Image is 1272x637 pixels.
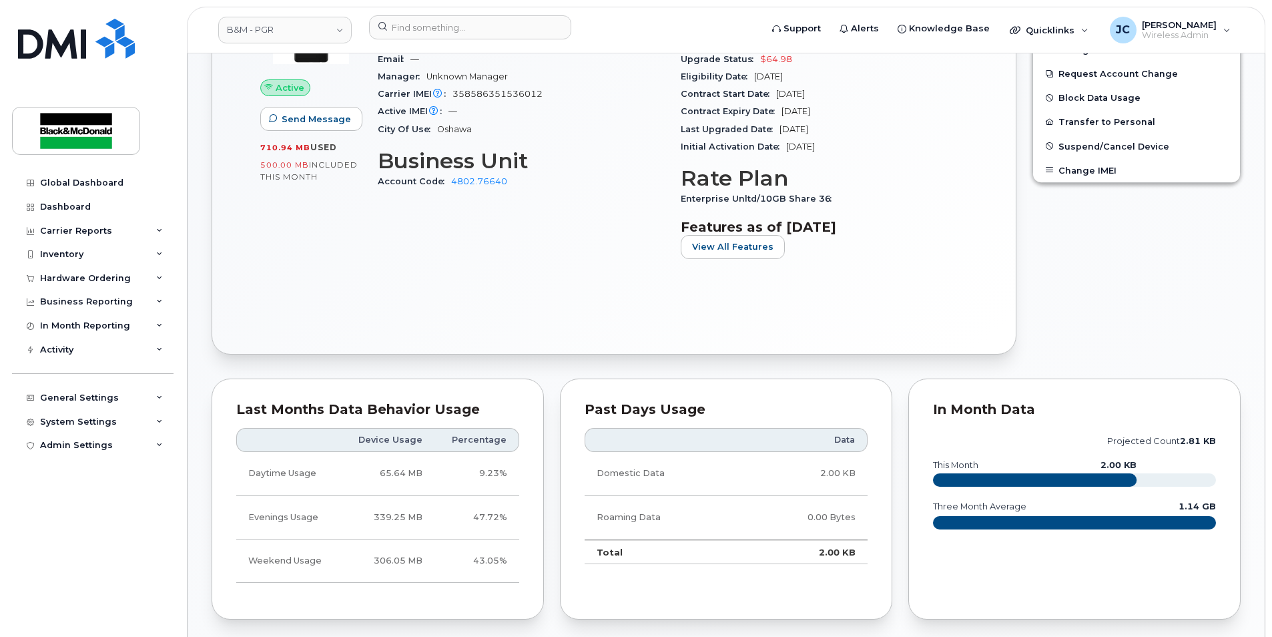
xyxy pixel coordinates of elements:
tr: Friday from 6:00pm to Monday 8:00am [236,540,519,583]
span: Upgrade Status [681,54,760,64]
span: Enterprise Unltd/10GB Share 36 [681,194,838,204]
span: JC [1116,22,1130,38]
button: Block Data Usage [1033,85,1240,110]
span: Oshawa [437,124,472,134]
h3: Rate Plan [681,166,968,190]
tr: Weekdays from 6:00pm to 8:00am [236,496,519,540]
td: Total [585,540,743,565]
span: Manager [378,71,426,81]
button: Change IMEI [1033,158,1240,182]
span: Alerts [851,22,879,35]
a: B&M - PGR [218,17,352,43]
span: — [448,106,457,116]
span: 710.94 MB [260,143,310,152]
span: Suspend/Cancel Device [1058,141,1169,151]
div: Quicklinks [1000,17,1098,43]
button: View All Features [681,235,785,259]
a: Knowledge Base [888,15,999,42]
a: Support [763,15,830,42]
span: [PERSON_NAME] [1142,19,1217,30]
td: 339.25 MB [340,496,434,540]
td: 43.05% [434,540,519,583]
span: Quicklinks [1026,25,1074,35]
button: Suspend/Cancel Device [1033,134,1240,158]
span: [DATE] [754,71,783,81]
span: Unknown Manager [426,71,508,81]
a: Alerts [830,15,888,42]
a: 4802.76640 [451,176,507,186]
td: Domestic Data [585,452,743,495]
span: Initial Activation Date [681,142,786,152]
td: Daytime Usage [236,452,340,495]
text: three month average [932,501,1026,511]
div: In Month Data [933,403,1216,417]
text: 2.00 KB [1100,460,1137,470]
th: Percentage [434,428,519,452]
span: [DATE] [776,89,805,99]
td: 65.64 MB [340,452,434,495]
button: Transfer to Personal [1033,110,1240,134]
div: Last Months Data Behavior Usage [236,403,519,417]
div: Jackie Cox [1100,17,1240,43]
span: Account Code [378,176,451,186]
td: Weekend Usage [236,540,340,583]
span: Carrier IMEI [378,89,452,99]
td: Roaming Data [585,496,743,540]
span: Email [378,54,410,64]
span: 500.00 MB [260,160,309,170]
h3: Business Unit [378,149,665,173]
td: 2.00 KB [743,452,868,495]
span: included this month [260,160,358,182]
span: $64.98 [760,54,792,64]
span: Knowledge Base [909,22,990,35]
text: projected count [1107,436,1216,446]
td: Evenings Usage [236,496,340,540]
button: Send Message [260,107,362,131]
span: Wireless Admin [1142,30,1217,41]
text: this month [932,460,978,470]
tspan: 2.81 KB [1180,436,1216,446]
th: Device Usage [340,428,434,452]
span: Contract Expiry Date [681,106,781,116]
span: — [410,54,419,64]
text: 1.14 GB [1179,501,1216,511]
td: 2.00 KB [743,540,868,565]
span: Last Upgraded Date [681,124,779,134]
td: 47.72% [434,496,519,540]
td: 9.23% [434,452,519,495]
td: 0.00 Bytes [743,496,868,540]
input: Find something... [369,15,571,39]
span: Eligibility Date [681,71,754,81]
span: Send Message [282,113,351,126]
h3: Features as of [DATE] [681,219,968,235]
span: [DATE] [786,142,815,152]
span: Support [783,22,821,35]
span: [DATE] [781,106,810,116]
span: Contract Start Date [681,89,776,99]
span: View All Features [692,240,773,253]
span: City Of Use [378,124,437,134]
td: 306.05 MB [340,540,434,583]
span: [DATE] [779,124,808,134]
button: Request Account Change [1033,61,1240,85]
span: Active [276,81,304,94]
span: used [310,142,337,152]
span: Active IMEI [378,106,448,116]
span: 358586351536012 [452,89,543,99]
th: Data [743,428,868,452]
div: Past Days Usage [585,403,868,417]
